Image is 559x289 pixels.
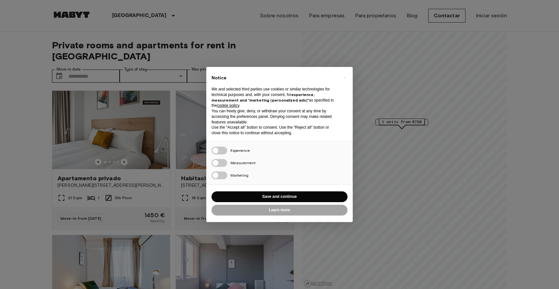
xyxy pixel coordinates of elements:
[212,87,337,108] p: We and selected third parties use cookies or similar technologies for technical purposes and, wit...
[343,73,346,81] span: ×
[230,148,250,153] span: Experience
[212,191,347,202] button: Save and continue
[212,75,337,81] h2: Notice
[212,125,337,136] p: Use the “Accept all” button to consent. Use the “Reject all” button or close this notice to conti...
[217,103,239,108] a: cookie policy
[339,72,349,83] button: Close this notice
[230,160,256,165] span: Measurement
[230,173,248,178] span: Marketing
[212,108,337,125] p: You can freely give, deny, or withdraw your consent at any time by accessing the preferences pane...
[212,92,314,103] strong: experience, measurement and “marketing (personalized ads)”
[212,205,347,216] button: Learn more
